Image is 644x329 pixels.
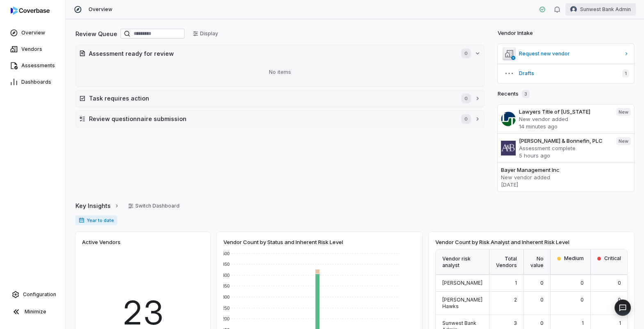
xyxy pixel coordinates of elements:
a: Configuration [3,287,62,302]
text: 250 [222,306,230,311]
span: Minimize [25,308,46,315]
span: 0 [618,297,621,303]
a: Request new vendor [498,44,634,64]
span: Overview [89,6,112,13]
a: Bayer Management IncNew vendor added[DATE] [498,162,634,192]
div: No value [524,249,551,275]
text: 350 [222,283,230,288]
text: 300 [222,295,230,299]
span: 0 [618,280,621,286]
h3: [PERSON_NAME] & Bonnefin, PLC [519,137,610,144]
h3: Bayer Management Inc [501,166,631,174]
div: No items [79,62,481,83]
button: Minimize [3,304,62,320]
span: Medium [564,255,584,262]
span: 0 [540,320,544,326]
span: 3 [514,320,517,326]
p: 14 minutes ago [519,123,610,130]
img: Sunwest Bank Admin avatar [570,6,577,13]
span: Request new vendor [519,50,620,57]
a: Lawyers Title of [US_STATE]New vendor added14 minutes agoNew [498,105,634,133]
button: Sunwest Bank Admin avatarSunwest Bank Admin [565,3,636,16]
span: 1 [515,280,517,286]
button: Review questionnaire submission0 [76,111,484,127]
span: 0 [461,114,471,124]
span: Dashboards [21,79,51,85]
span: New [616,108,631,116]
h2: Assessment ready for review [89,49,453,58]
span: 0 [540,280,544,286]
span: Vendor Count by Status and Inherent Risk Level [223,238,343,246]
span: Active Vendors [82,238,121,246]
button: Drafts1 [498,64,634,83]
span: 0 [461,48,471,58]
h2: Review Queue [75,30,117,38]
a: [PERSON_NAME] & Bonnefin, PLCAssessment complete5 hours agoNew [498,133,634,162]
div: Vendor risk analyst [436,249,489,275]
span: [PERSON_NAME] [442,280,482,286]
p: Assessment complete [519,144,610,152]
a: Assessments [2,58,64,73]
a: Key Insights [75,197,120,215]
button: Display [188,27,223,40]
span: [PERSON_NAME] Hawks [442,297,482,309]
text: 400 [222,273,230,278]
span: 0 [580,297,584,303]
a: Dashboards [2,75,64,89]
span: Key Insights [75,201,111,210]
span: Overview [21,30,45,36]
span: Year to date [75,215,117,225]
span: 0 [461,94,471,103]
span: 3 [522,90,530,98]
span: 1 [582,320,584,326]
p: [DATE] [501,181,631,188]
h3: Lawyers Title of [US_STATE] [519,108,610,115]
div: Total Vendors [489,249,524,275]
span: Configuration [23,291,56,298]
button: Task requires action0 [76,90,484,107]
span: Sunwest Bank Admin [580,6,631,13]
button: Key Insights [73,197,122,215]
text: 450 [222,262,230,267]
h2: Review questionnaire submission [89,114,453,123]
span: Assessments [21,62,55,69]
span: Vendors [21,46,42,53]
a: Overview [2,25,64,40]
p: New vendor added [501,174,631,181]
span: New [616,137,631,145]
p: New vendor added [519,115,610,123]
text: 500 [222,251,230,256]
h2: Recents [498,90,530,98]
span: Drafts [519,70,616,77]
span: Vendor Count by Risk Analyst and Inherent Risk Level [435,238,569,246]
h2: Task requires action [89,94,453,103]
span: 1 [622,69,629,78]
img: logo-D7KZi-bG.svg [11,7,50,15]
p: 5 hours ago [519,152,610,159]
svg: Date range for report [79,217,84,223]
text: 200 [222,316,230,321]
span: 0 [580,280,584,286]
span: 0 [540,297,544,303]
h2: Vendor Intake [498,29,533,37]
button: Assessment ready for review0 [76,45,484,62]
a: Vendors [2,42,64,57]
span: 1 [619,320,621,326]
span: Critical [604,255,621,262]
button: Switch Dashboard [123,200,184,212]
span: 2 [514,297,517,303]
